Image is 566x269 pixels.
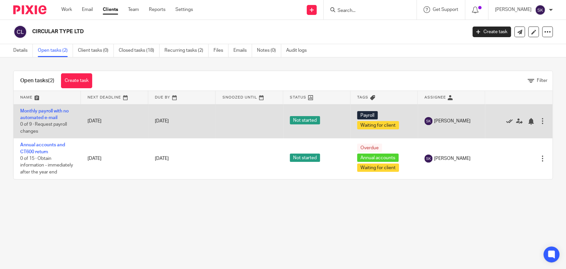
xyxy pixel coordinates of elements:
span: Waiting for client [357,164,399,172]
span: Annual accounts [357,154,399,162]
span: Not started [290,154,320,162]
a: Clients [103,6,118,13]
span: Filter [537,78,547,83]
img: Pixie [13,5,46,14]
span: 0 of 15 · Obtain information - immediately after the year end [20,156,73,174]
span: Waiting for client [357,121,399,129]
h2: CIRCULAR TYPE LTD [32,28,376,35]
h1: Open tasks [20,77,54,84]
a: Notes (0) [257,44,281,57]
img: svg%3E [13,25,27,39]
span: Payroll [357,111,378,119]
span: (2) [48,78,54,83]
a: Client tasks (0) [78,44,114,57]
span: Tags [357,96,368,99]
p: [PERSON_NAME] [495,6,532,13]
img: svg%3E [535,5,545,15]
a: Settings [175,6,193,13]
span: [DATE] [155,156,169,161]
a: Emails [233,44,252,57]
a: Create task [472,27,511,37]
a: Audit logs [286,44,312,57]
span: Get Support [433,7,458,12]
a: Annual accounts and CT600 return [20,143,65,154]
span: [PERSON_NAME] [434,155,471,162]
a: Team [128,6,139,13]
span: [DATE] [155,119,169,123]
a: Reports [149,6,165,13]
span: 0 of 9 · Request payroll changes [20,122,67,134]
a: Closed tasks (18) [119,44,159,57]
a: Files [214,44,228,57]
a: Details [13,44,33,57]
span: Status [290,96,306,99]
img: svg%3E [424,155,432,163]
a: Recurring tasks (2) [164,44,209,57]
a: Email [82,6,93,13]
a: Monthly payroll with no automated e-mail [20,109,69,120]
input: Search [337,8,397,14]
a: Mark as done [506,118,516,124]
td: [DATE] [81,138,148,179]
span: Not started [290,116,320,124]
span: Overdue [357,144,382,152]
a: Create task [61,73,92,88]
a: Work [61,6,72,13]
td: [DATE] [81,104,148,138]
span: Snoozed Until [222,96,257,99]
img: svg%3E [424,117,432,125]
a: Open tasks (2) [38,44,73,57]
span: [PERSON_NAME] [434,118,471,124]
